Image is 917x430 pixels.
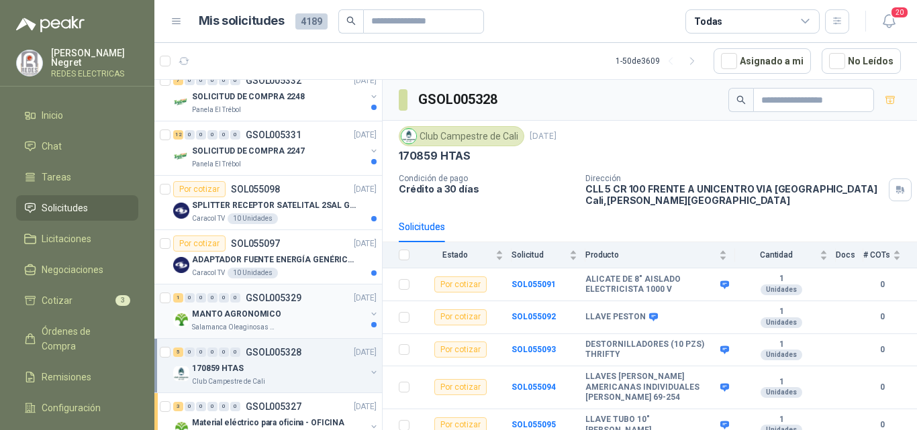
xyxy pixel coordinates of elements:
p: [DATE] [354,292,377,305]
span: Configuración [42,400,101,415]
span: search [346,16,356,25]
div: 0 [219,347,229,357]
a: 12 0 0 0 0 0 GSOL005331[DATE] Company LogoSOLICITUD DE COMPRA 2247Panela El Trébol [173,127,379,170]
span: 3 [115,295,130,306]
div: 7 [173,76,183,85]
p: [DATE] [354,346,377,359]
span: Inicio [42,108,63,123]
a: SOL055095 [512,420,556,429]
div: 0 [207,293,218,303]
div: 0 [185,76,195,85]
th: Cantidad [735,242,836,268]
b: SOL055091 [512,280,556,289]
div: 0 [185,347,195,357]
div: 0 [196,347,206,357]
p: CLL 5 CR 100 FRENTE A UNICENTRO VIA [GEOGRAPHIC_DATA] Cali , [PERSON_NAME][GEOGRAPHIC_DATA] [585,183,883,206]
div: 0 [185,293,195,303]
span: Cantidad [735,250,817,260]
img: Company Logo [173,366,189,382]
span: 4189 [295,13,328,30]
div: 0 [219,130,229,140]
b: 1 [735,415,828,425]
p: Caracol TV [192,268,225,278]
p: 170859 HTAS [399,149,471,163]
span: Órdenes de Compra [42,324,126,354]
p: [DATE] [354,129,377,142]
div: 0 [207,347,218,357]
p: Club Campestre de Cali [192,376,265,387]
img: Logo peakr [16,16,85,32]
div: 0 [219,293,229,303]
th: Solicitud [512,242,585,268]
b: 0 [863,343,901,356]
div: Por cotizar [173,235,226,252]
a: 7 0 0 0 0 0 GSOL005332[DATE] Company LogoSOLICITUD DE COMPRA 2248Panela El Trébol [173,72,379,115]
span: Tareas [42,170,71,184]
a: Órdenes de Compra [16,319,138,359]
th: Docs [836,242,863,268]
div: Por cotizar [434,276,487,292]
a: Tareas [16,164,138,190]
b: ALICATE DE 8" AISLADO ELECTRICISTA 1000 V [585,274,717,295]
img: Company Logo [173,94,189,110]
a: Por cotizarSOL055098[DATE] Company LogoSPLITTER RECEPTOR SATELITAL 2SAL GT-SP21Caracol TV10 Unidades [154,176,382,230]
p: SPLITTER RECEPTOR SATELITAL 2SAL GT-SP21 [192,199,359,212]
div: 1 - 50 de 3609 [616,50,703,72]
img: Company Logo [401,129,416,144]
b: 0 [863,278,901,291]
div: 12 [173,130,183,140]
button: Asignado a mi [714,48,811,74]
div: Unidades [761,284,802,295]
a: Remisiones [16,364,138,390]
span: Producto [585,250,716,260]
p: Panela El Trébol [192,105,241,115]
span: search [736,95,746,105]
b: LLAVE PESTON [585,312,646,323]
p: Salamanca Oleaginosas SAS [192,322,277,333]
div: Todas [694,14,722,29]
a: Configuración [16,395,138,421]
a: Por cotizarSOL055097[DATE] Company LogoADAPTADOR FUENTE ENERGÍA GENÉRICO 24V 1ACaracol TV10 Unidades [154,230,382,284]
span: Licitaciones [42,231,91,246]
a: Inicio [16,103,138,128]
div: 0 [196,130,206,140]
p: GSOL005328 [246,347,301,357]
p: SOL055097 [231,239,280,248]
img: Company Logo [173,311,189,327]
a: Solicitudes [16,195,138,221]
a: 1 0 0 0 0 0 GSOL005329[DATE] Company LogoMANTO AGRONOMICOSalamanca Oleaginosas SAS [173,290,379,333]
div: Unidades [761,350,802,360]
p: ADAPTADOR FUENTE ENERGÍA GENÉRICO 24V 1A [192,254,359,266]
p: Condición de pago [399,174,575,183]
span: Cotizar [42,293,73,308]
p: [DATE] [530,130,557,143]
span: Chat [42,139,62,154]
img: Company Logo [173,257,189,273]
a: Chat [16,133,138,159]
p: Dirección [585,174,883,183]
button: 20 [877,9,901,34]
p: [DATE] [354,400,377,413]
div: Por cotizar [434,341,487,358]
div: 10 Unidades [228,268,278,278]
p: Crédito a 30 días [399,183,575,195]
div: 10 Unidades [228,213,278,224]
span: Estado [418,250,493,260]
h1: Mis solicitudes [199,11,285,31]
p: GSOL005329 [246,293,301,303]
div: 0 [230,293,240,303]
p: SOLICITUD DE COMPRA 2247 [192,145,305,158]
div: 0 [196,402,206,411]
a: SOL055094 [512,382,556,392]
b: LLAVES [PERSON_NAME] AMERICANAS INDIVIDUALES [PERSON_NAME] 69-254 [585,372,717,403]
b: 0 [863,311,901,323]
span: Solicitud [512,250,567,260]
h3: GSOL005328 [418,89,499,110]
p: Material eléctrico para oficina - OFICINA [192,417,344,429]
div: 0 [185,402,195,411]
a: Licitaciones [16,226,138,252]
th: Producto [585,242,735,268]
p: GSOL005331 [246,130,301,140]
p: GSOL005327 [246,402,301,411]
img: Company Logo [173,148,189,164]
